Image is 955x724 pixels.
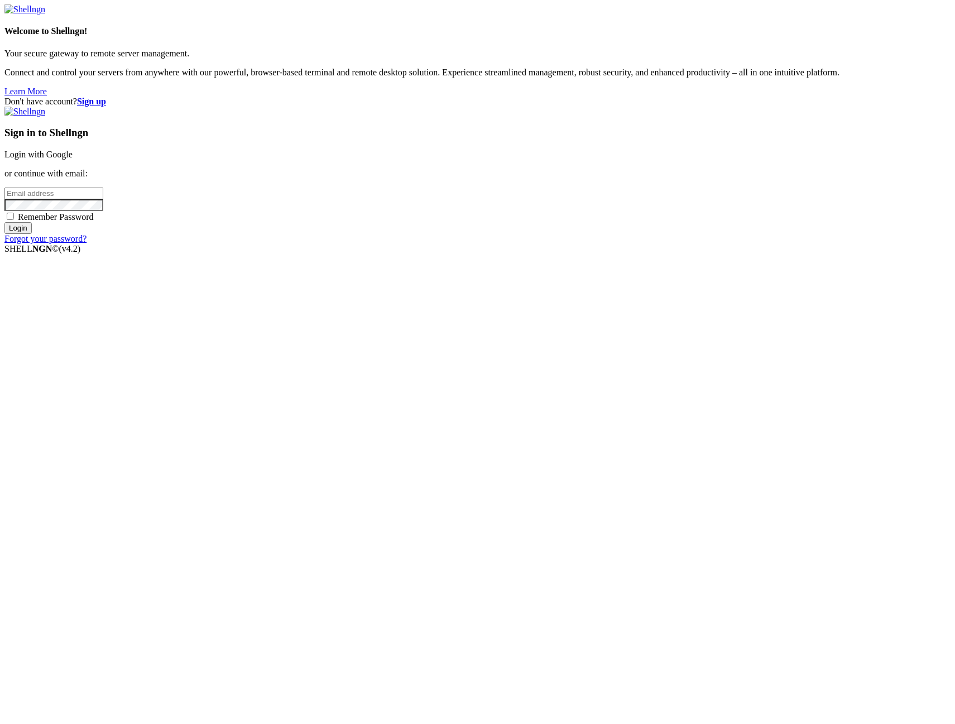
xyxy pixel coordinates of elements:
h3: Sign in to Shellngn [4,127,951,139]
a: Sign up [77,97,106,106]
input: Remember Password [7,213,14,220]
input: Email address [4,188,103,199]
input: Login [4,222,32,234]
span: Remember Password [18,212,94,222]
span: SHELL © [4,244,80,253]
a: Login with Google [4,150,73,159]
img: Shellngn [4,107,45,117]
div: Don't have account? [4,97,951,107]
img: Shellngn [4,4,45,15]
p: Connect and control your servers from anywhere with our powerful, browser-based terminal and remo... [4,68,951,78]
span: 4.2.0 [59,244,81,253]
p: Your secure gateway to remote server management. [4,49,951,59]
b: NGN [32,244,52,253]
a: Learn More [4,87,47,96]
a: Forgot your password? [4,234,87,243]
h4: Welcome to Shellngn! [4,26,951,36]
p: or continue with email: [4,169,951,179]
